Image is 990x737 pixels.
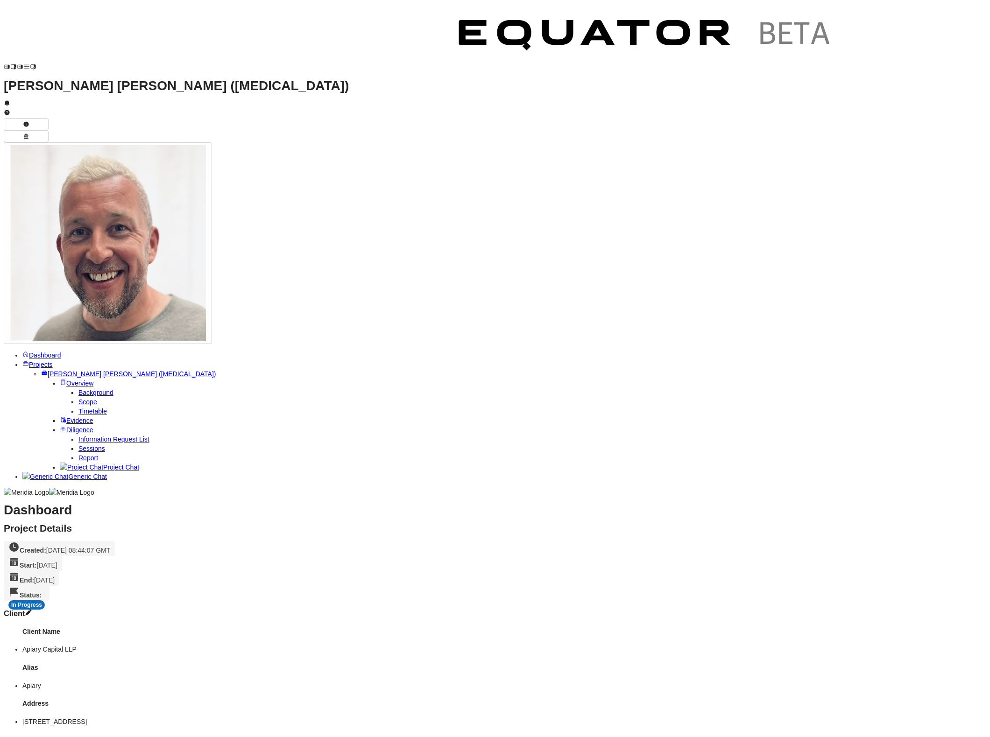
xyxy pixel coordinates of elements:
strong: Created: [20,547,46,554]
a: Scope [78,398,97,406]
img: Customer Logo [36,4,443,70]
strong: Status: [20,591,42,599]
li: [STREET_ADDRESS] [22,717,986,726]
h1: [PERSON_NAME] [PERSON_NAME] ([MEDICAL_DATA]) [4,81,986,91]
div: In Progress [8,600,45,610]
a: Report [78,454,98,462]
a: Background [78,389,113,396]
h4: Address [22,699,986,708]
a: Sessions [78,445,105,452]
img: Profile Icon [10,145,206,341]
a: Projects [22,361,53,368]
img: Meridia Logo [4,488,49,497]
a: Information Request List [78,435,149,443]
h4: Alias [22,663,986,672]
strong: End: [20,576,34,584]
strong: Start: [20,562,37,569]
span: Project Chat [103,463,139,471]
img: Meridia Logo [49,488,94,497]
h1: Dashboard [4,505,986,515]
span: Projects [29,361,53,368]
h4: Client Name [22,627,986,636]
a: Project ChatProject Chat [60,463,139,471]
img: Generic Chat [22,472,68,481]
a: Generic ChatGeneric Chat [22,473,107,480]
li: Apiary Capital LLP [22,645,986,654]
h3: Client [4,609,986,618]
span: [DATE] 08:44:07 GMT [46,547,110,554]
img: Project Chat [60,463,103,472]
span: [PERSON_NAME] [PERSON_NAME] ([MEDICAL_DATA]) [48,370,216,378]
a: Evidence [60,417,93,424]
li: Apiary [22,681,986,690]
span: Evidence [66,417,93,424]
span: Generic Chat [68,473,106,480]
svg: Created On [8,541,20,553]
span: [DATE] [37,562,57,569]
a: Overview [60,379,93,387]
a: Dashboard [22,351,61,359]
h2: Project Details [4,524,986,533]
a: Diligence [60,426,93,434]
a: [PERSON_NAME] [PERSON_NAME] ([MEDICAL_DATA]) [41,370,216,378]
img: Customer Logo [443,4,849,70]
span: Diligence [66,426,93,434]
a: Timetable [78,407,107,415]
span: Dashboard [29,351,61,359]
span: [DATE] [34,576,55,584]
span: Overview [66,379,93,387]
